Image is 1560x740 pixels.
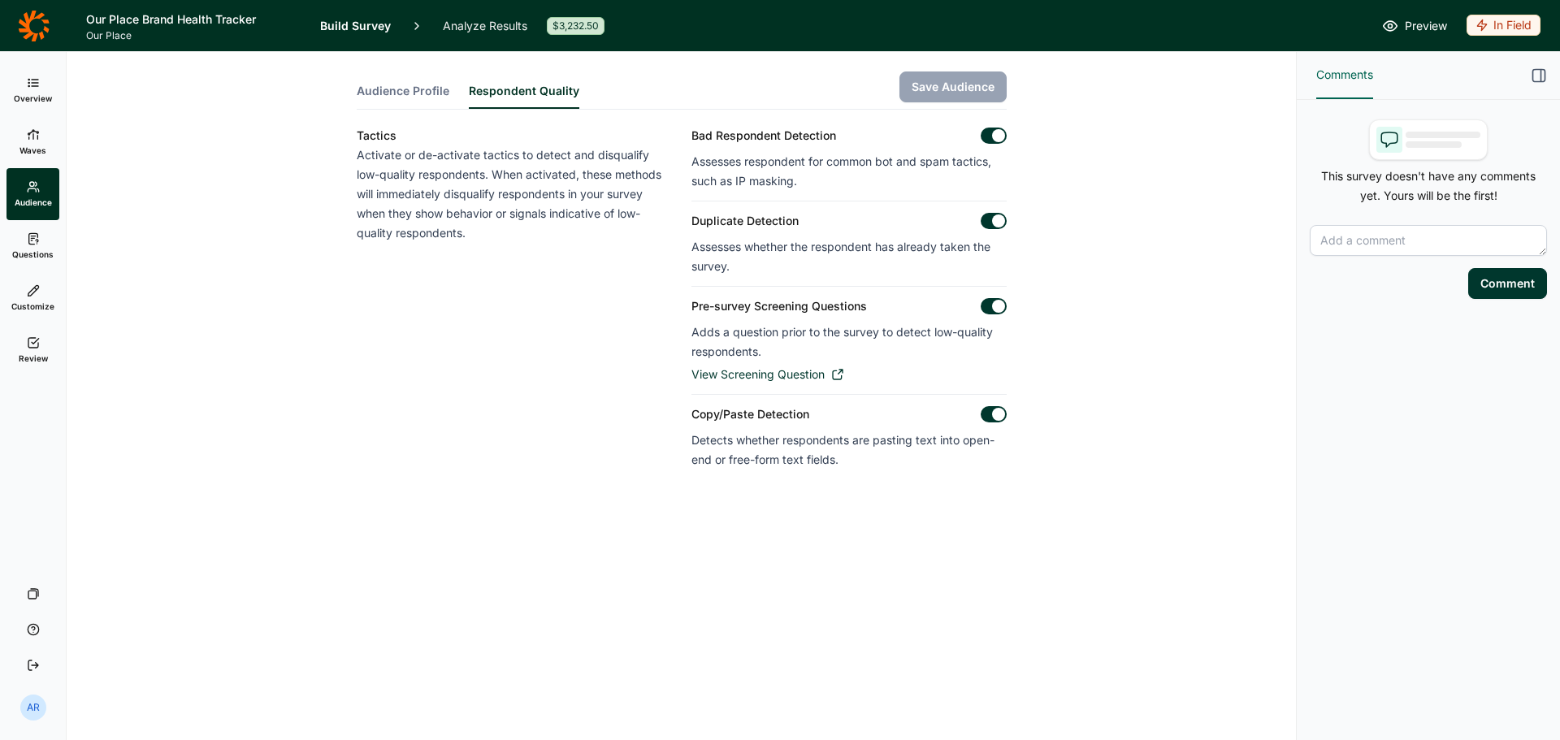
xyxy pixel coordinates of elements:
[15,197,52,208] span: Audience
[6,116,59,168] a: Waves
[691,152,1007,191] p: Assesses respondent for common bot and spam tactics, such as IP masking.
[1467,15,1540,37] button: In Field
[691,365,844,384] button: View Screening Question
[20,695,46,721] div: AR
[19,353,48,364] span: Review
[691,296,867,316] span: Pre-survey Screening Questions
[11,301,54,312] span: Customize
[6,168,59,220] a: Audience
[1405,16,1447,36] span: Preview
[1310,167,1547,206] p: This survey doesn't have any comments yet. Yours will be the first!
[357,128,396,142] span: Tactics
[6,64,59,116] a: Overview
[899,71,1007,102] button: Save Audience
[86,29,301,42] span: Our Place
[357,83,449,99] span: Audience Profile
[6,272,59,324] a: Customize
[691,237,1007,276] p: Assesses whether the respondent has already taken the survey.
[12,249,54,260] span: Questions
[691,211,799,231] span: Duplicate Detection
[469,83,579,109] button: Respondent Quality
[1468,268,1547,299] button: Comment
[691,126,836,145] span: Bad Respondent Detection
[691,322,1007,361] p: Adds a question prior to the survey to detect low-quality respondents.
[1382,16,1447,36] a: Preview
[1467,15,1540,36] div: In Field
[14,93,52,104] span: Overview
[19,145,46,156] span: Waves
[1316,65,1373,84] span: Comments
[6,324,59,376] a: Review
[1316,52,1373,99] button: Comments
[6,220,59,272] a: Questions
[691,405,809,424] span: Copy/Paste Detection
[86,10,301,29] h1: Our Place Brand Health Tracker
[547,17,604,35] div: $3,232.50
[357,145,672,243] p: Activate or de-activate tactics to detect and disqualify low-quality respondents. When activated,...
[691,431,1007,470] p: Detects whether respondents are pasting text into open-end or free-form text fields.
